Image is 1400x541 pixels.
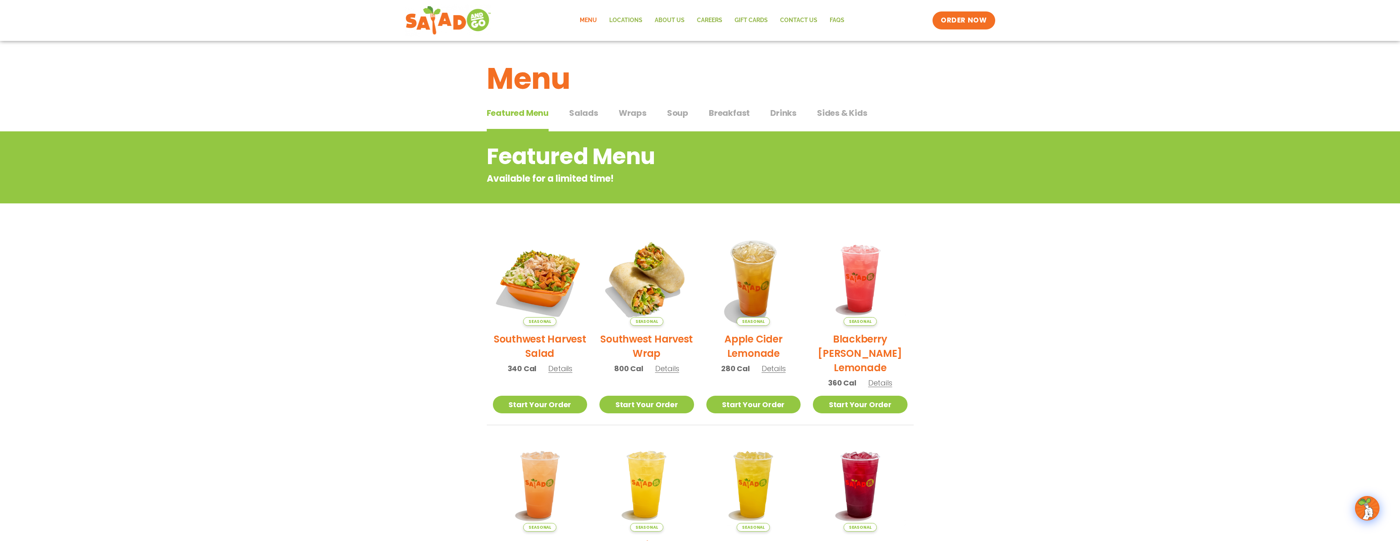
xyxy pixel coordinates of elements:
[737,317,770,326] span: Seasonal
[721,363,750,374] span: 280 Cal
[655,363,679,374] span: Details
[813,396,908,413] a: Start Your Order
[941,16,987,25] span: ORDER NOW
[574,11,851,30] nav: Menu
[706,396,801,413] a: Start Your Order
[487,104,914,132] div: Tabbed content
[523,523,556,532] span: Seasonal
[603,11,649,30] a: Locations
[1356,497,1379,520] img: wpChatIcon
[493,437,588,532] img: Product photo for Summer Stone Fruit Lemonade
[813,437,908,532] img: Product photo for Black Cherry Orchard Lemonade
[844,317,877,326] span: Seasonal
[868,378,892,388] span: Details
[487,56,914,101] h1: Menu
[667,107,688,119] span: Soup
[493,231,588,326] img: Product photo for Southwest Harvest Salad
[828,377,856,388] span: 360 Cal
[508,363,537,374] span: 340 Cal
[844,523,877,532] span: Seasonal
[813,231,908,326] img: Product photo for Blackberry Bramble Lemonade
[599,332,694,361] h2: Southwest Harvest Wrap
[770,107,796,119] span: Drinks
[599,231,694,326] img: Product photo for Southwest Harvest Wrap
[487,107,549,119] span: Featured Menu
[574,11,603,30] a: Menu
[824,11,851,30] a: FAQs
[548,363,572,374] span: Details
[706,332,801,361] h2: Apple Cider Lemonade
[728,11,774,30] a: GIFT CARDS
[709,107,750,119] span: Breakfast
[487,140,848,173] h2: Featured Menu
[630,523,663,532] span: Seasonal
[487,172,848,185] p: Available for a limited time!
[630,317,663,326] span: Seasonal
[762,363,786,374] span: Details
[649,11,691,30] a: About Us
[619,107,647,119] span: Wraps
[933,11,995,29] a: ORDER NOW
[706,231,801,326] img: Product photo for Apple Cider Lemonade
[405,4,492,37] img: new-SAG-logo-768×292
[493,396,588,413] a: Start Your Order
[774,11,824,30] a: Contact Us
[569,107,598,119] span: Salads
[813,332,908,375] h2: Blackberry [PERSON_NAME] Lemonade
[599,396,694,413] a: Start Your Order
[737,523,770,532] span: Seasonal
[706,437,801,532] img: Product photo for Mango Grove Lemonade
[614,363,643,374] span: 800 Cal
[493,332,588,361] h2: Southwest Harvest Salad
[599,437,694,532] img: Product photo for Sunkissed Yuzu Lemonade
[523,317,556,326] span: Seasonal
[691,11,728,30] a: Careers
[817,107,867,119] span: Sides & Kids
